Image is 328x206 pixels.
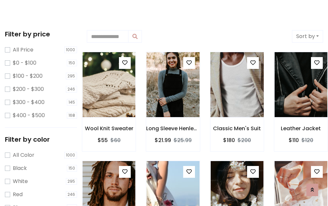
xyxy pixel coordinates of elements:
del: $60 [110,136,121,144]
label: $0 - $100 [13,59,36,67]
span: 150 [67,165,77,172]
span: 1000 [64,47,77,53]
label: All Color [13,151,34,159]
h6: Leather Jacket [274,125,328,132]
label: $200 - $300 [13,85,44,93]
label: Red [13,191,23,198]
del: $120 [301,136,313,144]
h5: Filter by color [5,135,77,143]
h6: Long Sleeve Henley T-Shirt [146,125,200,132]
span: 246 [66,86,77,93]
span: 246 [66,191,77,198]
span: 145 [67,99,77,106]
label: White [13,177,28,185]
del: $200 [238,136,251,144]
label: All Price [13,46,33,54]
span: 168 [67,112,77,119]
label: Black [13,164,27,172]
h6: Wool Knit Sweater [82,125,136,132]
label: $300 - $400 [13,98,45,106]
h6: $55 [98,137,108,143]
h6: $110 [289,137,299,143]
span: 295 [66,178,77,185]
span: 150 [67,60,77,66]
label: $100 - $200 [13,72,43,80]
button: Sort by [292,30,323,43]
span: 295 [66,73,77,79]
span: 1000 [64,152,77,158]
h5: Filter by price [5,30,77,38]
h6: $21.99 [155,137,171,143]
del: $25.99 [174,136,192,144]
h6: Classic Men's Suit [210,125,264,132]
h6: $180 [223,137,235,143]
label: $400 - $500 [13,112,45,119]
